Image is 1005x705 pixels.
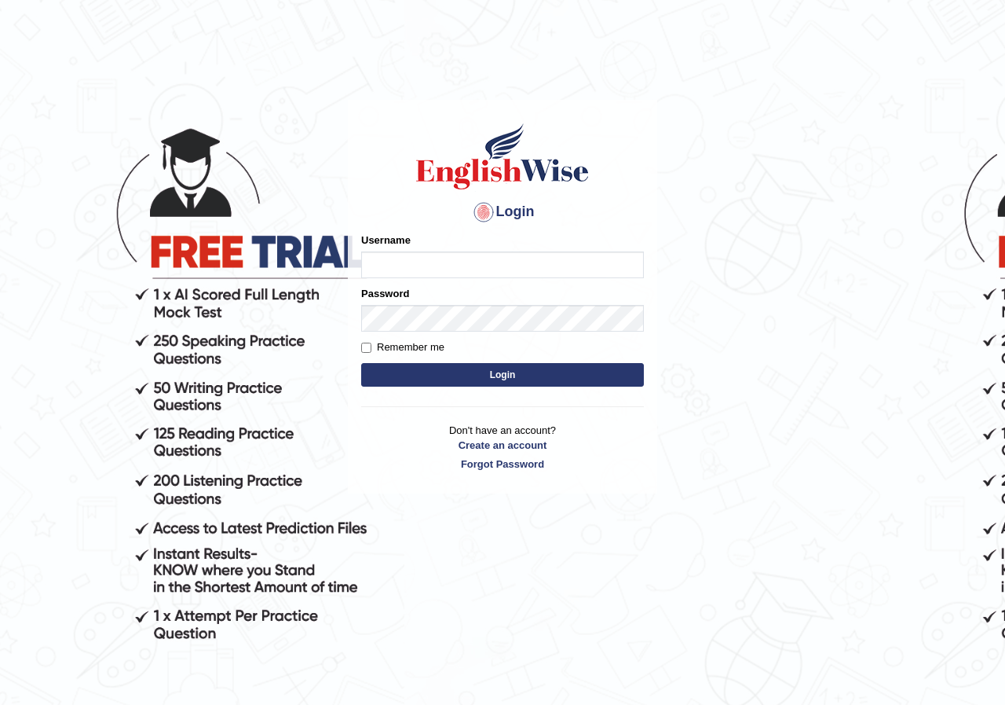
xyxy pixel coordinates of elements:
[361,438,644,453] a: Create an account
[361,423,644,472] p: Don't have an account?
[413,121,592,192] img: Logo of English Wise sign in for intelligent practice with AI
[361,200,644,225] h4: Login
[361,457,644,472] a: Forgot Password
[361,233,411,248] label: Username
[361,363,644,387] button: Login
[361,340,444,355] label: Remember me
[361,286,409,301] label: Password
[361,343,371,353] input: Remember me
